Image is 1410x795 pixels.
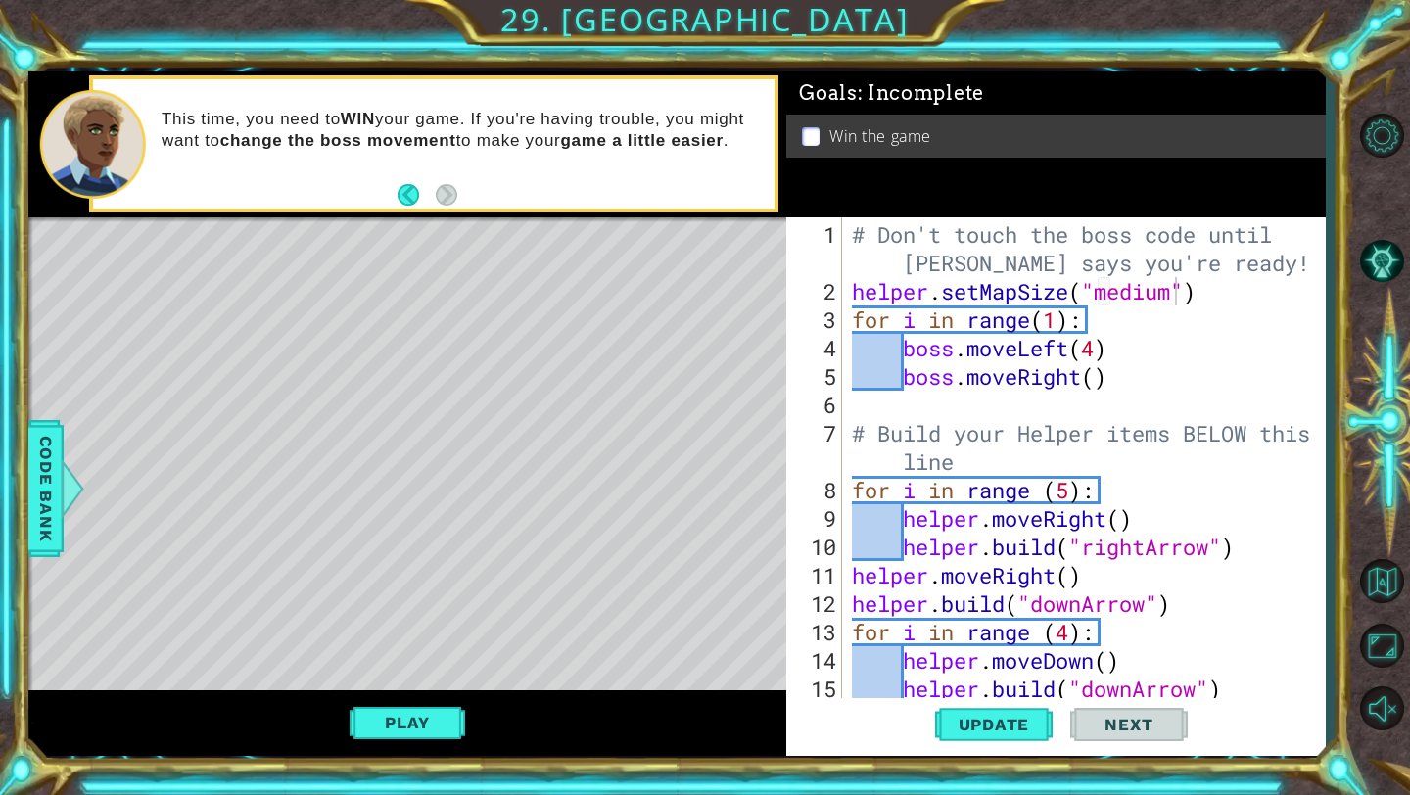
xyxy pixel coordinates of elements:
div: 7 [790,419,842,476]
button: Level Options [1353,107,1410,164]
div: 4 [790,334,842,362]
div: 2 [790,277,842,305]
div: 1 [790,220,842,277]
button: Back [398,184,436,206]
div: 10 [790,533,842,561]
span: Goals [799,81,984,106]
div: 3 [790,305,842,334]
a: Back to Map [1353,550,1410,615]
button: Next [436,184,457,206]
button: Update [935,698,1053,752]
div: 11 [790,561,842,589]
span: : Incomplete [858,81,984,105]
span: Update [939,715,1050,734]
strong: WIN [341,110,375,128]
button: Unmute [1353,680,1410,737]
span: Code Bank [30,429,62,548]
button: Maximize Browser [1353,618,1410,675]
strong: game a little easier [560,131,723,150]
div: 5 [790,362,842,391]
div: 12 [790,589,842,618]
div: 13 [790,618,842,646]
div: 9 [790,504,842,533]
div: 15 [790,675,842,703]
div: 8 [790,476,842,504]
button: Next [1070,698,1188,752]
div: 14 [790,646,842,675]
button: Back to Map [1353,553,1410,610]
p: This time, you need to your game. If you're having trouble, you might want to to make your . [162,109,761,152]
p: Win the game [829,125,931,147]
strong: change the boss movement [220,131,456,150]
span: Next [1085,715,1172,734]
button: AI Hint [1353,232,1410,289]
button: Play [350,704,464,741]
div: Level Map [28,217,933,794]
div: 6 [790,391,842,419]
